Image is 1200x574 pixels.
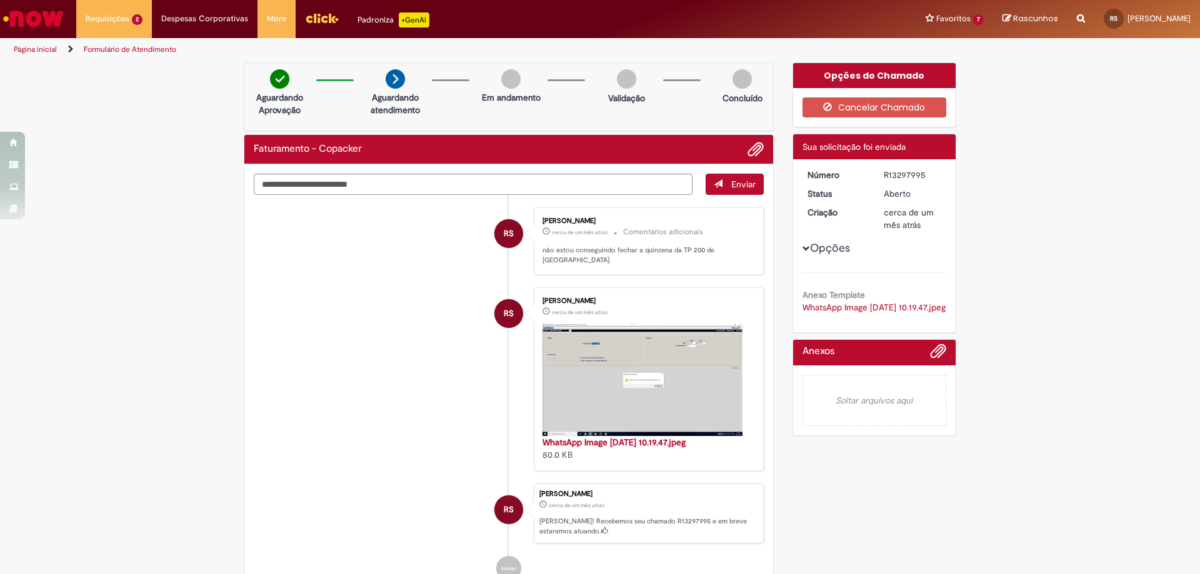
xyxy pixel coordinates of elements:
[254,174,692,195] textarea: Digite sua mensagem aqui...
[254,144,362,155] h2: Faturamento - Copacker Histórico de tíquete
[542,436,751,461] div: 80.0 KB
[494,219,523,248] div: Rafael Dos Santos
[270,69,289,89] img: check-circle-green.png
[14,44,57,54] a: Página inicial
[802,289,865,300] b: Anexo Template
[542,437,686,448] a: WhatsApp Image [DATE] 10.19.47.jpeg
[9,38,791,61] ul: Trilhas de página
[608,92,645,104] p: Validação
[86,12,129,25] span: Requisições
[1002,13,1058,25] a: Rascunhos
[482,91,541,104] p: Em andamento
[267,12,286,25] span: More
[802,302,946,313] a: Download de WhatsApp Image 2025-07-16 at 10.19.47.jpeg
[1013,12,1058,24] span: Rascunhos
[884,187,942,200] div: Aberto
[798,169,875,181] dt: Número
[504,219,514,249] span: RS
[802,141,906,152] span: Sua solicitação foi enviada
[542,297,751,305] div: [PERSON_NAME]
[802,346,834,357] h2: Anexos
[365,91,426,116] p: Aguardando atendimento
[747,141,764,157] button: Adicionar anexos
[161,12,248,25] span: Despesas Corporativas
[722,92,762,104] p: Concluído
[732,69,752,89] img: img-circle-grey.png
[305,9,339,27] img: click_logo_yellow_360x200.png
[501,69,521,89] img: img-circle-grey.png
[798,206,875,219] dt: Criação
[386,69,405,89] img: arrow-next.png
[552,309,607,316] time: 16/07/2025 10:26:35
[542,245,751,265] p: não estou conseguindo fechar a quinzena da TP 200 de [GEOGRAPHIC_DATA].
[249,91,310,116] p: Aguardando Aprovação
[549,502,604,509] time: 16/07/2025 10:26:40
[623,227,703,237] small: Comentários adicionais
[552,229,607,236] span: cerca de um mês atrás
[552,309,607,316] span: cerca de um mês atrás
[542,217,751,225] div: [PERSON_NAME]
[1,6,66,31] img: ServiceNow
[706,174,764,195] button: Enviar
[798,187,875,200] dt: Status
[504,495,514,525] span: RS
[973,14,984,25] span: 7
[731,179,756,190] span: Enviar
[504,299,514,329] span: RS
[132,14,142,25] span: 2
[884,206,942,231] div: 16/07/2025 10:26:40
[1110,14,1117,22] span: RS
[884,207,934,230] span: cerca de um mês atrás
[617,69,636,89] img: img-circle-grey.png
[793,63,956,88] div: Opções do Chamado
[802,97,947,117] button: Cancelar Chamado
[539,490,757,498] div: [PERSON_NAME]
[802,375,947,426] em: Soltar arquivos aqui
[357,12,429,27] div: Padroniza
[399,12,429,27] p: +GenAi
[936,12,971,25] span: Favoritos
[494,299,523,328] div: Rafael Dos Santos
[884,169,942,181] div: R13297995
[84,44,176,54] a: Formulário de Atendimento
[254,483,764,543] li: Rafael Dos Santos
[539,517,757,536] p: [PERSON_NAME]! Recebemos seu chamado R13297995 e em breve estaremos atuando.
[549,502,604,509] span: cerca de um mês atrás
[494,495,523,524] div: Rafael Dos Santos
[1127,13,1191,24] span: [PERSON_NAME]
[930,343,946,365] button: Adicionar anexos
